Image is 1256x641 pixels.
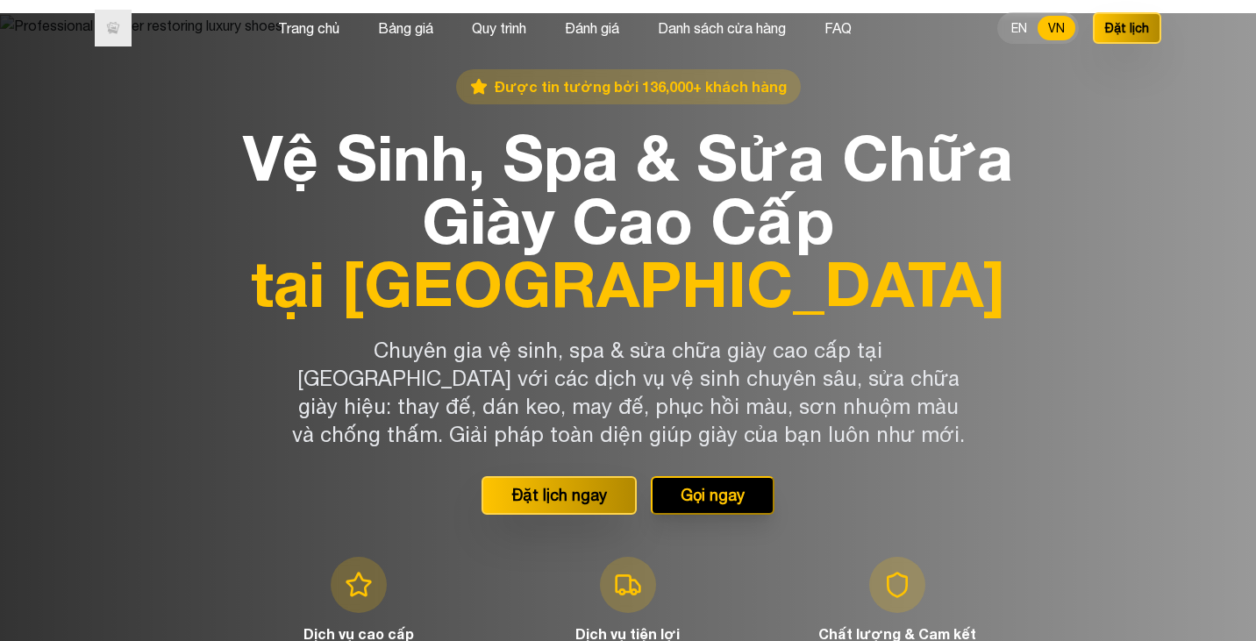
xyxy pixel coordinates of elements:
[467,17,532,39] button: Quy trình
[482,476,637,515] button: Đặt lịch ngay
[235,125,1021,315] h1: Vệ Sinh, Spa & Sửa Chữa Giày Cao Cấp
[235,252,1021,315] span: tại [GEOGRAPHIC_DATA]
[495,76,787,97] span: Được tin tưởng bởi 136,000+ khách hàng
[653,17,791,39] button: Danh sách cửa hàng
[373,17,439,39] button: Bảng giá
[651,476,774,515] button: Gọi ngay
[560,17,624,39] button: Đánh giá
[1093,12,1161,44] button: Đặt lịch
[1001,16,1038,40] button: EN
[273,17,345,39] button: Trang chủ
[819,17,857,39] button: FAQ
[291,336,965,448] p: Chuyên gia vệ sinh, spa & sửa chữa giày cao cấp tại [GEOGRAPHIC_DATA] với các dịch vụ vệ sinh chu...
[1038,16,1075,40] button: VN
